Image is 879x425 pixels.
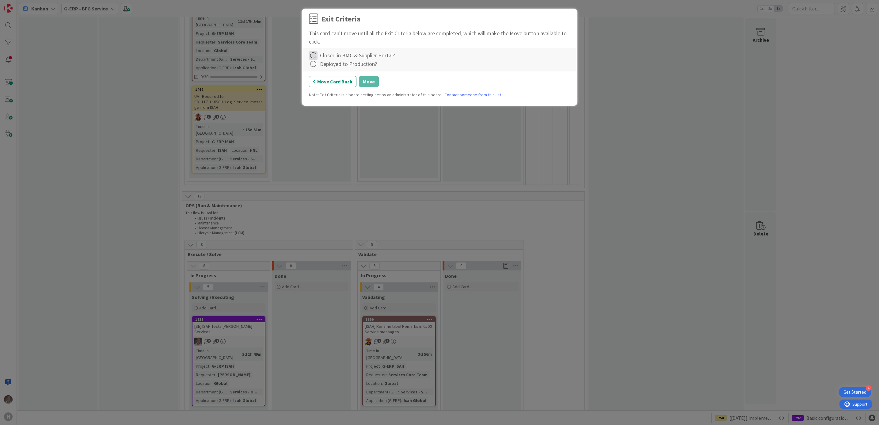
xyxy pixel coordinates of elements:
[320,51,395,59] div: Closed in BMC & Supplier Portal?
[13,1,28,8] span: Support
[359,76,379,87] button: Move
[320,60,377,68] div: Deployed to Production?
[321,13,360,25] div: Exit Criteria
[839,387,871,397] div: Open Get Started checklist, remaining modules: 4
[309,92,570,98] div: Note: Exit Criteria is a board setting set by an administrator of this board.
[309,76,356,87] button: Move Card Back
[843,389,866,395] div: Get Started
[444,92,502,98] a: Contact someone from this list.
[866,385,871,391] div: 4
[309,29,570,46] div: This card can't move until all the Exit Criteria below are completed, which will make the Move bu...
